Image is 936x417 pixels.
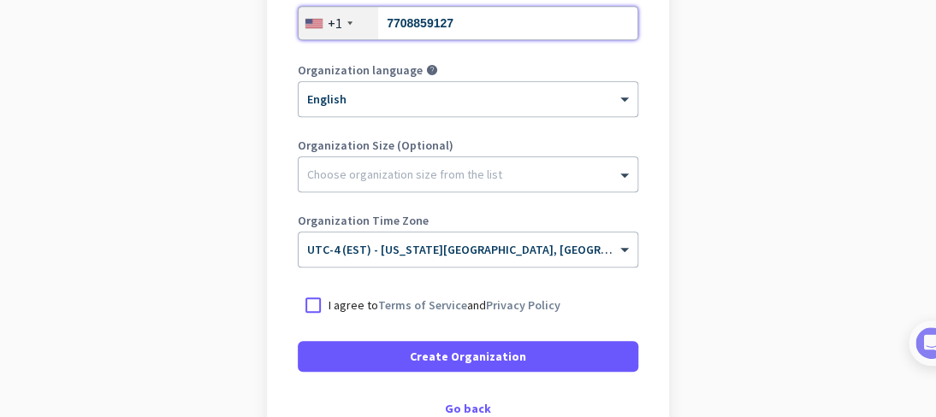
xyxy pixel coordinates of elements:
[298,139,638,151] label: Organization Size (Optional)
[486,297,560,313] a: Privacy Policy
[298,341,638,372] button: Create Organization
[329,297,560,314] p: I agree to and
[298,6,638,40] input: 201-555-0123
[426,64,438,76] i: help
[298,402,638,414] div: Go back
[378,297,467,313] a: Terms of Service
[328,15,342,32] div: +1
[298,214,638,226] label: Organization Time Zone
[410,348,526,365] span: Create Organization
[298,64,423,76] label: Organization language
